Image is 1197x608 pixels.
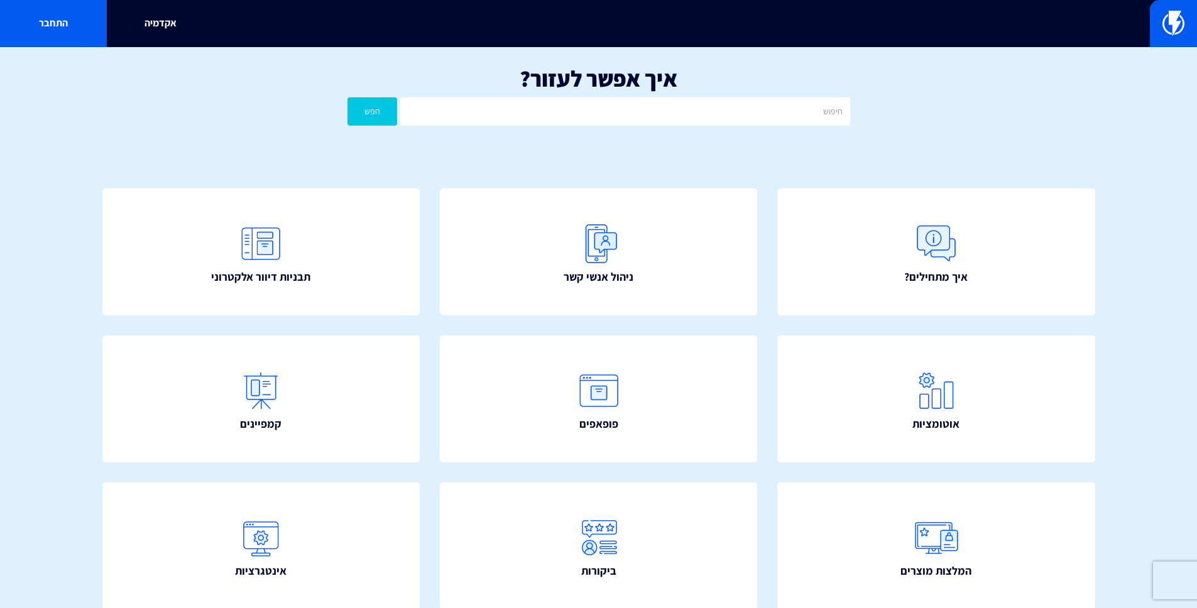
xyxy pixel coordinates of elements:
[912,416,959,432] span: אוטומציות
[777,188,1095,315] a: איך מתחילים?
[211,269,310,285] span: תבניות דיוור אלקטרוני
[440,335,758,462] a: פופאפים
[102,335,420,462] a: קמפיינים
[579,416,618,432] span: פופאפים
[564,269,633,285] span: ניהול אנשי קשר
[400,97,850,126] input: חיפוש
[19,66,1178,91] h1: איך אפשר לעזור?
[235,563,287,579] span: אינטגרציות
[102,188,420,315] a: תבניות דיוור אלקטרוני
[440,188,758,315] a: ניהול אנשי קשר
[900,563,971,579] span: המלצות מוצרים
[904,269,968,285] span: איך מתחילים?
[347,97,398,126] button: חפש
[581,563,616,579] span: ביקורות
[240,416,281,432] span: קמפיינים
[777,335,1095,462] a: אוטומציות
